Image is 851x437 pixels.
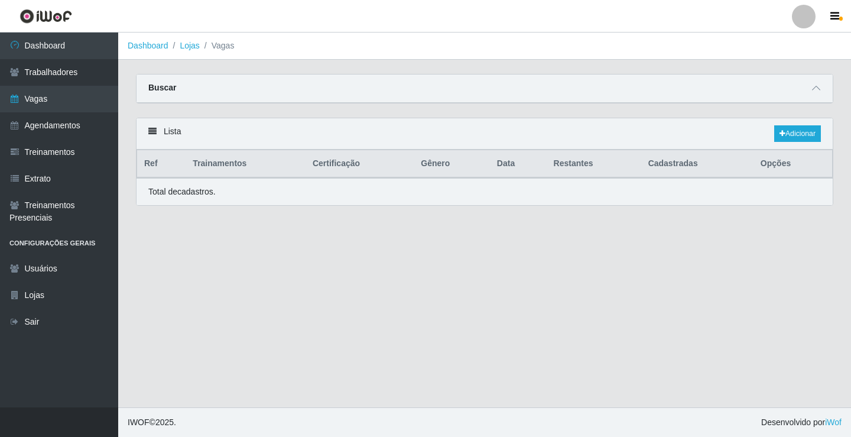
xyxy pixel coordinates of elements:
[128,41,168,50] a: Dashboard
[761,416,842,429] span: Desenvolvido por
[753,150,833,178] th: Opções
[547,150,641,178] th: Restantes
[118,33,851,60] nav: breadcrumb
[200,40,235,52] li: Vagas
[825,417,842,427] a: iWof
[128,417,150,427] span: IWOF
[180,41,199,50] a: Lojas
[20,9,72,24] img: CoreUI Logo
[128,416,176,429] span: © 2025 .
[774,125,821,142] a: Adicionar
[148,83,176,92] strong: Buscar
[641,150,753,178] th: Cadastradas
[490,150,547,178] th: Data
[306,150,414,178] th: Certificação
[148,186,216,198] p: Total de cadastros.
[414,150,490,178] th: Gênero
[186,150,306,178] th: Trainamentos
[137,150,186,178] th: Ref
[137,118,833,150] div: Lista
